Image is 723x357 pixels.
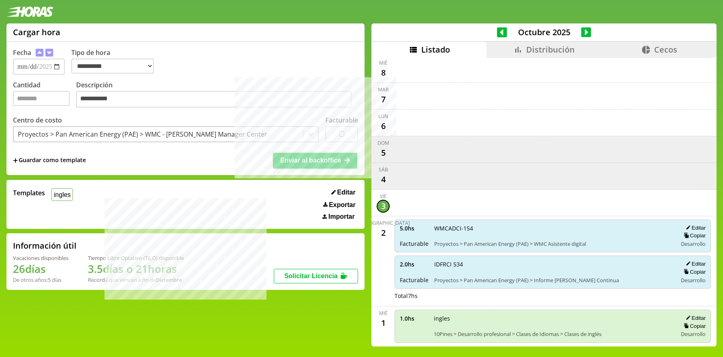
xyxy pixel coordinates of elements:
[13,254,68,262] div: Vacaciones disponibles
[378,86,388,93] div: mar
[13,91,70,106] input: Cantidad
[325,116,358,125] label: Facturable
[13,188,45,197] span: Templates
[434,277,672,284] span: Proyectos > Pan American Energy (PAE) > Informe [PERSON_NAME] Continua
[71,59,154,74] select: Tipo de hora
[395,292,711,300] div: Total 7 hs
[434,315,672,322] span: ingles
[274,269,358,283] button: Solicitar Licencia
[434,240,672,247] span: Proyectos > Pan American Energy (PAE) > WMC Asistente digital
[400,315,428,322] span: 1.0 hs
[526,44,575,55] span: Distribución
[13,48,31,57] label: Fecha
[13,116,62,125] label: Centro de costo
[377,139,389,146] div: dom
[377,66,390,79] div: 8
[683,315,706,321] button: Editar
[377,120,390,133] div: 6
[681,277,706,284] span: Desarrollo
[400,224,429,232] span: 5.0 hs
[13,27,60,38] h1: Cargar hora
[380,193,387,200] div: vie
[76,80,358,110] label: Descripción
[681,330,706,338] span: Desarrollo
[377,317,390,330] div: 1
[356,220,410,226] div: [DEMOGRAPHIC_DATA]
[379,166,388,173] div: sáb
[400,276,429,284] span: Facturable
[13,240,77,251] h2: Información útil
[337,189,355,196] span: Editar
[681,240,706,247] span: Desarrollo
[328,213,355,220] span: Importar
[379,59,388,66] div: mié
[6,6,53,17] img: logotipo
[273,153,357,168] button: Enviar al backoffice
[13,262,68,276] h1: 26 días
[434,260,672,268] span: IDFRCI 534
[507,27,581,38] span: Octubre 2025
[377,93,390,106] div: 7
[88,276,184,283] div: Recordá que vencen a fin de
[377,173,390,186] div: 4
[681,268,706,275] button: Copiar
[321,201,358,209] button: Exportar
[400,260,429,268] span: 2.0 hs
[681,232,706,239] button: Copiar
[378,113,388,120] div: lun
[13,156,86,165] span: +Guardar como template
[18,130,267,139] div: Proyectos > Pan American Energy (PAE) > WMC - [PERSON_NAME] Manager Center
[71,48,160,75] label: Tipo de hora
[377,226,390,239] div: 2
[88,254,184,262] div: Tiempo Libre Optativo (TiLO) disponible
[377,146,390,159] div: 5
[156,276,182,283] b: Diciembre
[284,273,338,279] span: Solicitar Licencia
[681,323,706,330] button: Copiar
[654,44,677,55] span: Cecos
[434,224,672,232] span: WMCADCI-154
[371,58,717,345] div: scrollable content
[421,44,450,55] span: Listado
[329,201,356,209] span: Exportar
[400,240,429,247] span: Facturable
[377,200,390,213] div: 3
[76,91,352,108] textarea: Descripción
[51,188,73,201] button: ingles
[329,188,358,196] button: Editar
[13,80,76,110] label: Cantidad
[379,310,388,317] div: mié
[88,262,184,276] h1: 3.5 días o 21 horas
[683,260,706,267] button: Editar
[13,156,18,165] span: +
[13,276,68,283] div: De otros años: 5 días
[683,224,706,231] button: Editar
[280,157,341,164] span: Enviar al backoffice
[434,330,672,338] span: 10Pines > Desarrollo profesional > Clases de Idiomas > Clases de inglés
